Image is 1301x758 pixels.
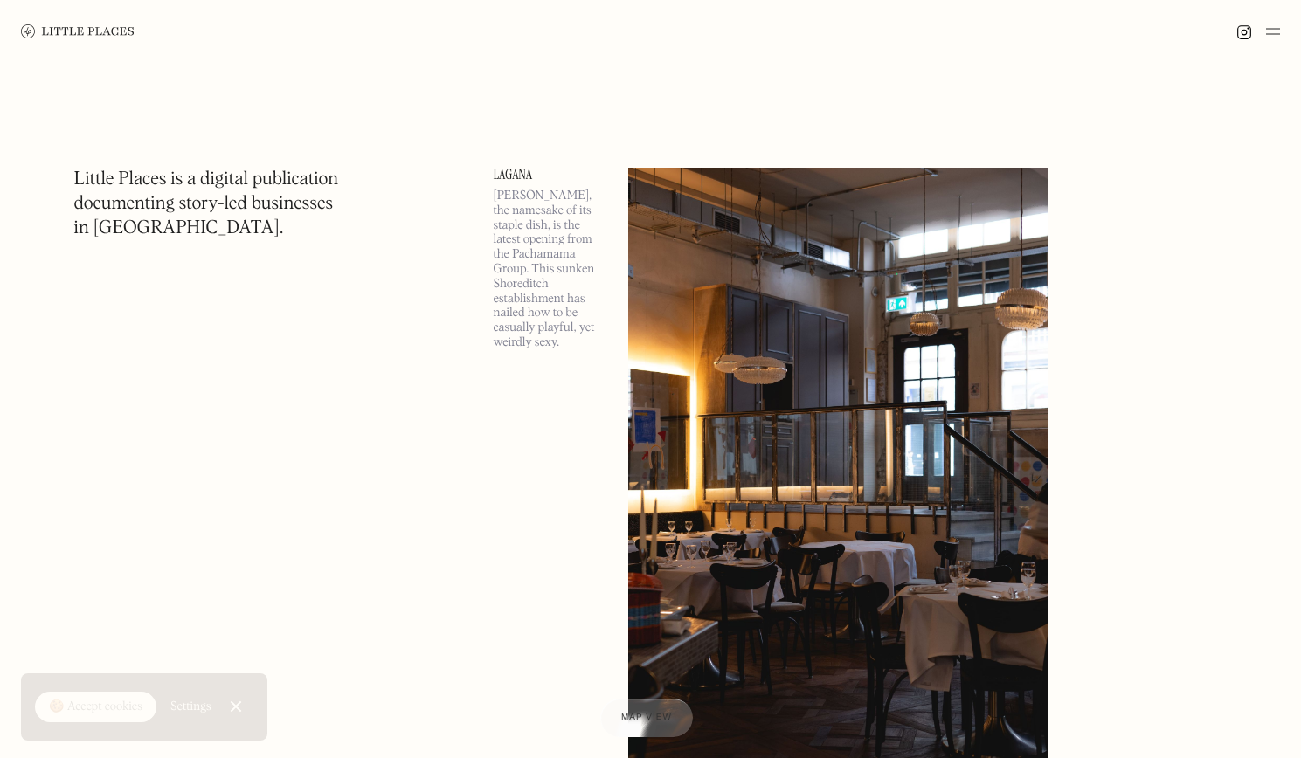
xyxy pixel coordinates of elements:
span: Map view [621,713,672,722]
div: 🍪 Accept cookies [49,699,142,716]
a: Lagana [494,168,607,182]
div: Settings [170,700,211,713]
div: Close Cookie Popup [235,706,236,707]
a: Map view [600,699,693,737]
a: Close Cookie Popup [218,689,253,724]
a: 🍪 Accept cookies [35,692,156,723]
h1: Little Places is a digital publication documenting story-led businesses in [GEOGRAPHIC_DATA]. [74,168,339,241]
p: [PERSON_NAME], the namesake of its staple dish, is the latest opening from the Pachamama Group. T... [494,189,607,350]
a: Settings [170,687,211,727]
